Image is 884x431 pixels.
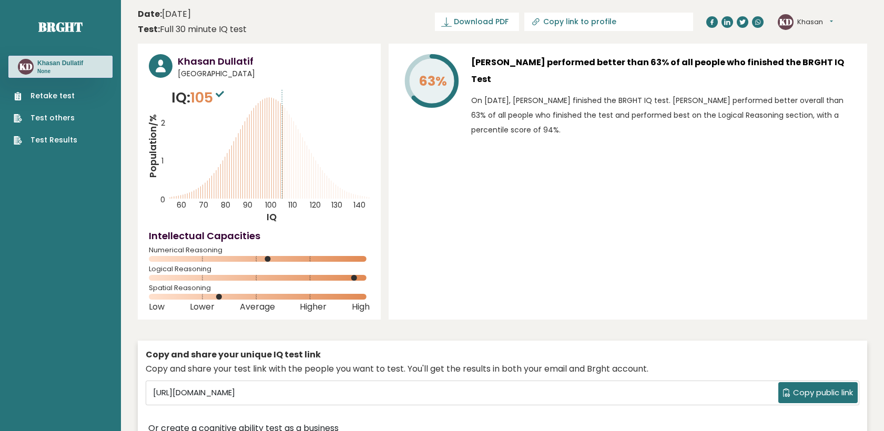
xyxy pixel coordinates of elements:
text: KD [779,15,792,27]
b: Test: [138,23,160,35]
tspan: 0 [160,194,165,205]
span: Lower [190,305,215,309]
tspan: 100 [266,200,277,210]
span: High [352,305,370,309]
tspan: 63% [419,72,447,90]
button: Copy public link [778,382,858,403]
h4: Intellectual Capacities [149,229,370,243]
tspan: 140 [354,200,366,210]
tspan: 1 [161,156,164,166]
span: Low [149,305,165,309]
h3: Khasan Dullatif [178,54,370,68]
a: Download PDF [435,13,519,31]
a: Test Results [14,135,77,146]
h3: [PERSON_NAME] performed better than 63% of all people who finished the BRGHT IQ Test [471,54,856,88]
tspan: 80 [221,200,231,210]
p: On [DATE], [PERSON_NAME] finished the BRGHT IQ test. [PERSON_NAME] performed better overall than ... [471,93,856,137]
tspan: 110 [288,200,297,210]
div: Copy and share your test link with the people you want to test. You'll get the results in both yo... [146,363,859,375]
tspan: Population/% [147,114,159,178]
b: Date: [138,8,162,20]
p: IQ: [171,87,227,108]
tspan: 130 [331,200,342,210]
tspan: 70 [199,200,209,210]
span: Spatial Reasoning [149,286,370,290]
a: Retake test [14,90,77,101]
tspan: 90 [243,200,252,210]
a: Brght [38,18,83,35]
tspan: IQ [267,211,277,223]
span: Higher [300,305,327,309]
tspan: 120 [310,200,321,210]
tspan: 2 [161,118,165,128]
text: KD [19,60,33,73]
div: Full 30 minute IQ test [138,23,247,36]
button: Khasan [797,17,833,27]
tspan: 60 [177,200,186,210]
p: None [37,68,83,75]
time: [DATE] [138,8,191,20]
span: Average [240,305,275,309]
span: [GEOGRAPHIC_DATA] [178,68,370,79]
span: Logical Reasoning [149,267,370,271]
span: Download PDF [454,16,509,27]
a: Test others [14,112,77,124]
span: Copy public link [793,387,853,399]
span: 105 [190,88,227,107]
div: Copy and share your unique IQ test link [146,348,859,361]
span: Numerical Reasoning [149,248,370,252]
h3: Khasan Dullatif [37,59,83,67]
